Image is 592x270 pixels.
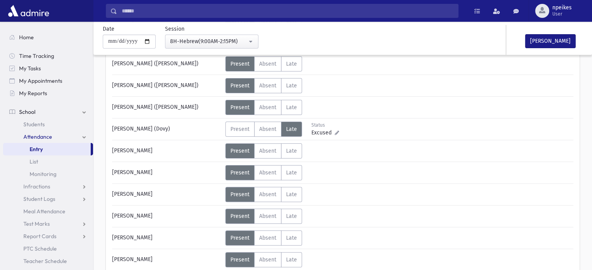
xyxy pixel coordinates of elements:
span: Absent [259,126,276,132]
div: AttTypes [225,100,302,115]
span: My Tasks [19,65,41,72]
label: Date [103,25,114,33]
div: [PERSON_NAME] [108,187,225,202]
a: Entry [3,143,91,155]
span: Infractions [23,183,50,190]
span: Students [23,121,45,128]
span: Present [230,104,249,111]
div: [PERSON_NAME] [108,209,225,224]
span: npeikes [552,5,572,11]
span: Attendance [23,133,52,140]
label: Session [165,25,184,33]
span: Absent [259,61,276,67]
div: Status [311,122,346,129]
a: Teacher Schedule [3,255,93,267]
span: Late [286,213,297,219]
span: Late [286,169,297,176]
img: AdmirePro [6,3,51,19]
span: Late [286,235,297,241]
div: 8H-Hebrew(9:00AM-2:15PM) [170,37,247,45]
div: [PERSON_NAME] ([PERSON_NAME]) [108,56,225,71]
span: Present [230,235,249,241]
button: 8H-Hebrew(9:00AM-2:15PM) [165,35,258,49]
span: Late [286,61,297,67]
span: Present [230,126,249,132]
a: Report Cards [3,230,93,242]
span: Late [286,191,297,198]
span: School [19,108,35,115]
span: My Reports [19,90,47,97]
span: Late [286,256,297,263]
span: Absent [259,82,276,89]
span: Absent [259,169,276,176]
div: AttTypes [225,122,302,137]
span: Present [230,213,249,219]
a: Student Logs [3,193,93,205]
div: AttTypes [225,187,302,202]
span: Late [286,148,297,154]
span: Home [19,34,34,41]
span: Entry [30,146,43,153]
a: List [3,155,93,168]
span: Present [230,61,249,67]
span: Present [230,82,249,89]
div: AttTypes [225,252,302,267]
span: Late [286,104,297,111]
span: My Appointments [19,77,62,84]
div: [PERSON_NAME] (Dovy) [108,122,225,137]
span: Report Cards [23,233,56,240]
div: AttTypes [225,230,302,246]
a: Attendance [3,131,93,143]
div: [PERSON_NAME] ([PERSON_NAME]) [108,78,225,93]
div: AttTypes [225,143,302,159]
a: My Tasks [3,62,93,75]
span: List [30,158,38,165]
span: Student Logs [23,195,55,202]
a: Home [3,31,93,44]
button: [PERSON_NAME] [525,34,576,48]
span: Absent [259,256,276,263]
div: [PERSON_NAME] [108,230,225,246]
a: Monitoring [3,168,93,180]
a: My Reports [3,87,93,99]
div: AttTypes [225,78,302,93]
div: [PERSON_NAME] [108,252,225,267]
span: Test Marks [23,220,50,227]
div: AttTypes [225,209,302,224]
a: Time Tracking [3,50,93,62]
span: Absent [259,191,276,198]
a: School [3,106,93,118]
span: Time Tracking [19,52,54,59]
span: Absent [259,104,276,111]
span: Late [286,82,297,89]
span: Late [286,126,297,132]
div: [PERSON_NAME] ([PERSON_NAME]) [108,100,225,115]
div: AttTypes [225,56,302,71]
a: My Appointments [3,75,93,87]
a: Meal Attendance [3,205,93,218]
div: [PERSON_NAME] [108,165,225,180]
span: Present [230,169,249,176]
span: Present [230,148,249,154]
span: Present [230,191,249,198]
span: Absent [259,235,276,241]
div: [PERSON_NAME] [108,143,225,159]
a: Infractions [3,180,93,193]
a: Test Marks [3,218,93,230]
a: Students [3,118,93,131]
span: User [552,11,572,17]
span: Excused [311,129,335,137]
span: Absent [259,148,276,154]
span: Teacher Schedule [23,258,67,265]
span: Absent [259,213,276,219]
span: Present [230,256,249,263]
div: AttTypes [225,165,302,180]
span: Monitoring [30,171,56,178]
span: PTC Schedule [23,245,57,252]
input: Search [117,4,458,18]
a: PTC Schedule [3,242,93,255]
span: Meal Attendance [23,208,65,215]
